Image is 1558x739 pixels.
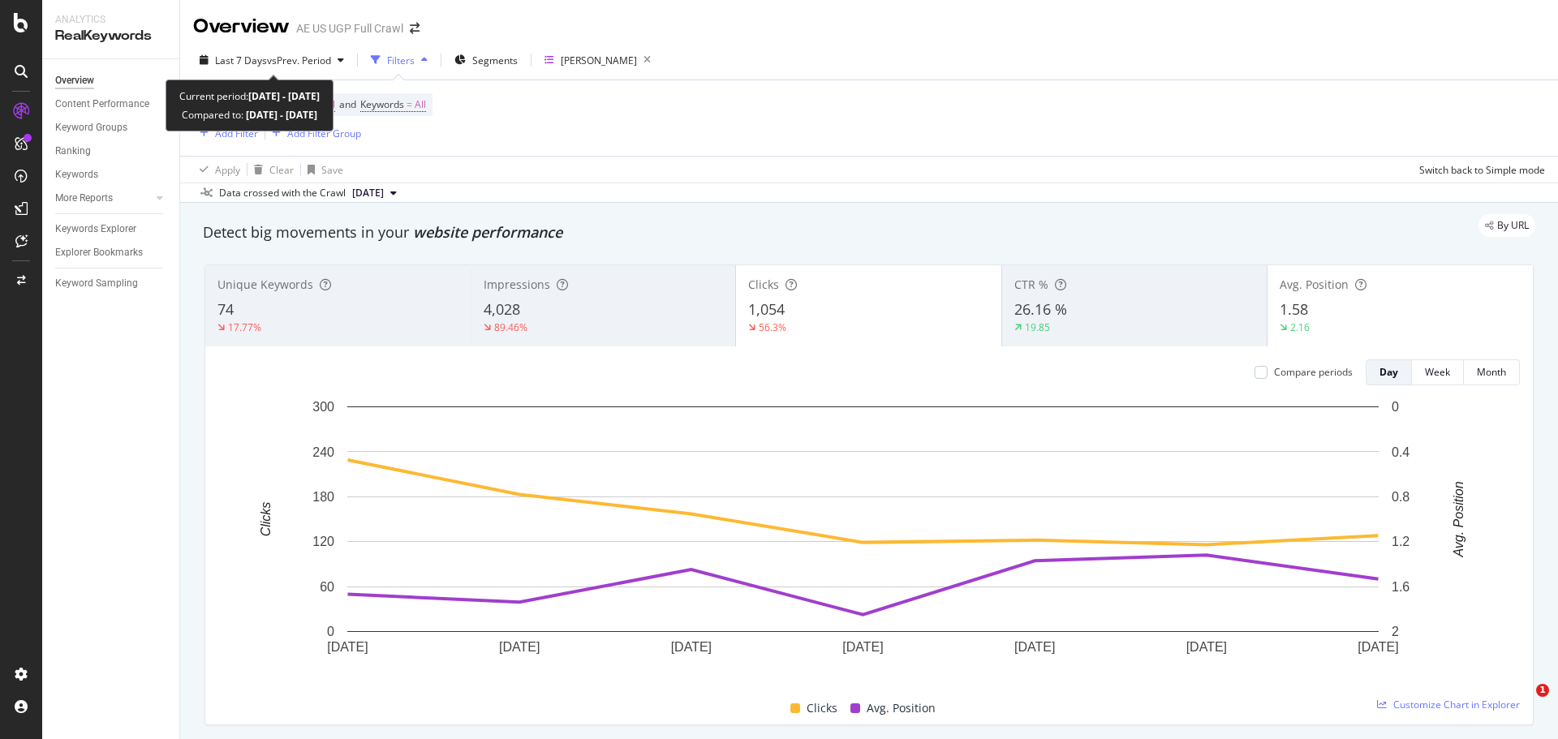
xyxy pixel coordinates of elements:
span: Segments [472,54,518,67]
div: 19.85 [1025,320,1050,334]
div: AE US UGP Full Crawl [296,20,403,37]
div: Month [1477,365,1506,379]
button: Switch back to Simple mode [1413,157,1545,183]
button: Last 7 DaysvsPrev. Period [193,47,351,73]
svg: A chart. [218,398,1508,680]
span: Avg. Position [867,698,936,718]
a: Keyword Sampling [55,275,168,292]
text: 0.4 [1392,445,1410,458]
b: [DATE] - [DATE] [243,108,317,122]
text: [DATE] [499,640,540,654]
span: Impressions [484,277,550,292]
span: 4,028 [484,299,520,319]
span: 1 [1536,684,1549,697]
a: Ranking [55,143,168,160]
text: [DATE] [327,640,368,654]
a: Keywords Explorer [55,221,168,238]
a: Keywords [55,166,168,183]
a: Explorer Bookmarks [55,244,168,261]
div: Data crossed with the Crawl [219,186,346,200]
div: Keywords [55,166,98,183]
div: Apply [215,163,240,177]
span: 1,054 [748,299,785,319]
div: 2.16 [1290,320,1310,334]
div: legacy label [1478,214,1535,237]
span: = [407,97,412,111]
div: Keyword Sampling [55,275,138,292]
button: [PERSON_NAME] [538,47,657,73]
span: Avg. Position [1280,277,1349,292]
text: [DATE] [842,640,883,654]
div: More Reports [55,190,113,207]
div: Filters [387,54,415,67]
text: Avg. Position [1452,481,1465,557]
span: 1.58 [1280,299,1308,319]
text: [DATE] [671,640,712,654]
button: Save [301,157,343,183]
span: Last 7 Days [215,54,267,67]
div: 89.46% [494,320,527,334]
a: Keyword Groups [55,119,168,136]
text: 0.8 [1392,490,1410,504]
span: Customize Chart in Explorer [1393,698,1520,711]
text: 0 [1392,400,1399,414]
text: [DATE] [1014,640,1055,654]
div: Add Filter [215,127,258,140]
text: 240 [312,445,334,458]
div: Week [1425,365,1450,379]
text: 1.2 [1392,535,1410,548]
div: 17.77% [228,320,261,334]
text: 0 [327,625,334,638]
a: Overview [55,72,168,89]
span: 26.16 % [1014,299,1067,319]
div: arrow-right-arrow-left [410,23,420,34]
text: [DATE] [1358,640,1398,654]
text: 60 [320,580,334,594]
button: Day [1366,359,1412,385]
div: Add Filter Group [287,127,361,140]
span: By URL [1497,221,1529,230]
div: Explorer Bookmarks [55,244,143,261]
div: Ranking [55,143,91,160]
button: Add Filter Group [265,123,361,143]
button: Filters [364,47,434,73]
iframe: Intercom live chat [1503,684,1542,723]
div: Content Performance [55,96,149,113]
button: Week [1412,359,1464,385]
div: Compared to: [182,105,317,124]
a: Customize Chart in Explorer [1377,698,1520,711]
span: Clicks [748,277,779,292]
div: RealKeywords [55,27,166,45]
a: Content Performance [55,96,168,113]
div: 56.3% [759,320,786,334]
button: Add Filter [193,123,258,143]
span: and [339,97,356,111]
button: Apply [193,157,240,183]
text: [DATE] [1186,640,1227,654]
div: Analytics [55,13,166,27]
span: Clicks [807,698,837,718]
span: Unique Keywords [217,277,313,292]
div: Current period: [179,87,320,105]
div: Compare periods [1274,365,1353,379]
div: Clear [269,163,294,177]
span: Keywords [360,97,404,111]
span: vs Prev. Period [267,54,331,67]
div: Keywords Explorer [55,221,136,238]
div: Keyword Groups [55,119,127,136]
div: Overview [55,72,94,89]
button: Clear [247,157,294,183]
div: [PERSON_NAME] [561,54,637,67]
text: 300 [312,400,334,414]
text: Clicks [259,502,273,537]
div: Switch back to Simple mode [1419,163,1545,177]
text: 120 [312,535,334,548]
span: CTR % [1014,277,1048,292]
div: Day [1379,365,1398,379]
text: 2 [1392,625,1399,638]
text: 180 [312,490,334,504]
div: Save [321,163,343,177]
button: [DATE] [346,183,403,203]
span: 74 [217,299,234,319]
